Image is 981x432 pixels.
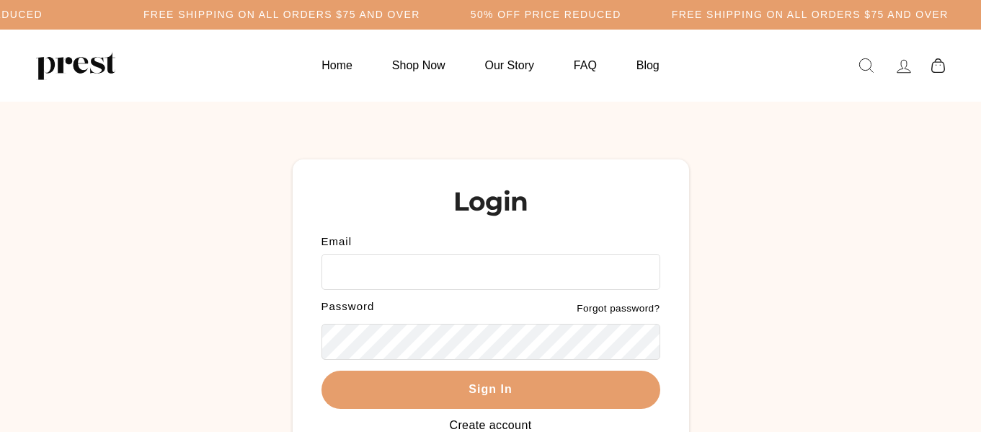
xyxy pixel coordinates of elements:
a: Our Story [467,51,552,79]
a: Forgot password? [577,303,660,314]
a: Blog [618,51,678,79]
label: Password [321,301,491,312]
a: FAQ [556,51,615,79]
button: Sign In [321,371,660,409]
h5: Free Shipping on all orders $75 and over [672,9,949,21]
img: PREST ORGANICS [36,51,115,80]
a: Shop Now [374,51,463,79]
h5: 50% OFF PRICE REDUCED [471,9,621,21]
h5: Free Shipping on all orders $75 and over [143,9,420,21]
label: Email [321,236,660,247]
a: Home [303,51,370,79]
ul: Primary [303,51,677,79]
a: Create account [449,419,531,431]
h1: Login [321,188,660,214]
